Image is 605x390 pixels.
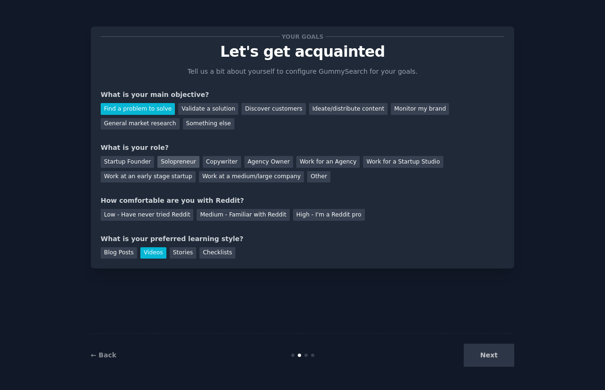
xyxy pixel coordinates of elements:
[183,118,234,130] div: Something else
[101,156,154,168] div: Startup Founder
[307,171,330,183] div: Other
[296,156,360,168] div: Work for an Agency
[101,209,193,221] div: Low - Have never tried Reddit
[199,247,235,259] div: Checklists
[170,247,196,259] div: Stories
[101,171,196,183] div: Work at an early stage startup
[280,32,325,42] span: Your goals
[183,67,422,77] p: Tell us a bit about yourself to configure GummySearch for your goals.
[197,209,289,221] div: Medium - Familiar with Reddit
[309,103,388,115] div: Ideate/distribute content
[178,103,238,115] div: Validate a solution
[199,171,304,183] div: Work at a medium/large company
[101,103,175,115] div: Find a problem to solve
[91,351,116,359] a: ← Back
[101,234,504,244] div: What is your preferred learning style?
[157,156,199,168] div: Solopreneur
[244,156,293,168] div: Agency Owner
[242,103,305,115] div: Discover customers
[101,247,137,259] div: Blog Posts
[101,196,504,206] div: How comfortable are you with Reddit?
[363,156,443,168] div: Work for a Startup Studio
[293,209,365,221] div: High - I'm a Reddit pro
[101,143,504,153] div: What is your role?
[101,90,504,100] div: What is your main objective?
[391,103,449,115] div: Monitor my brand
[140,247,166,259] div: Videos
[101,43,504,60] p: Let's get acquainted
[203,156,241,168] div: Copywriter
[101,118,180,130] div: General market research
